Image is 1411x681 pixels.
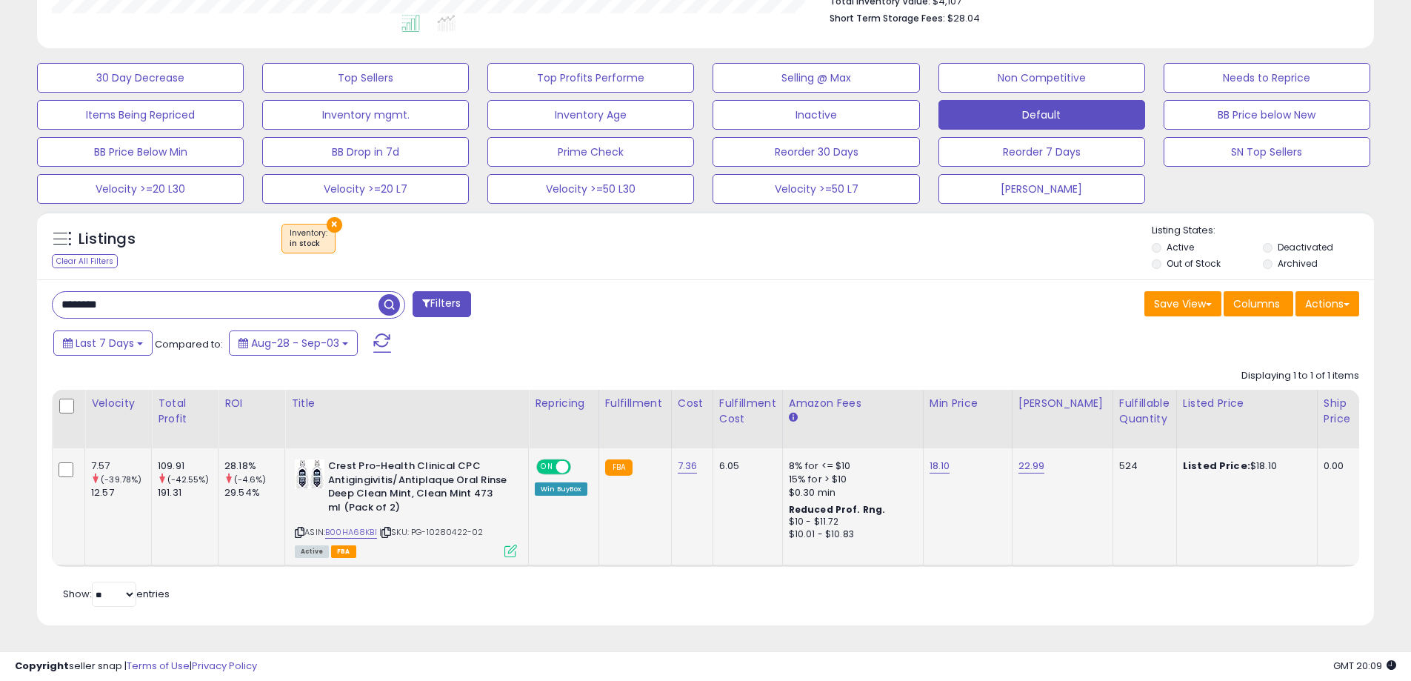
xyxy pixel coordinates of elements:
[1018,396,1107,411] div: [PERSON_NAME]
[91,396,145,411] div: Velocity
[251,336,339,351] span: Aug-28 - Sep-03
[789,503,886,516] b: Reduced Prof. Rng.
[262,63,469,93] button: Top Sellers
[37,100,244,130] button: Items Being Repriced
[15,660,257,674] div: seller snap | |
[37,174,244,204] button: Velocity >=20 L30
[1183,459,1250,473] b: Listed Price:
[605,396,665,411] div: Fulfillment
[535,396,593,411] div: Repricing
[224,459,284,473] div: 28.18%
[1152,224,1374,238] p: Listing States:
[1164,100,1370,130] button: BB Price below New
[719,459,771,473] div: 6.05
[789,486,912,499] div: $0.30 min
[938,63,1145,93] button: Non Competitive
[262,137,469,167] button: BB Drop in 7d
[37,137,244,167] button: BB Price Below Min
[234,474,266,485] small: (-4.6%)
[224,396,278,411] div: ROI
[1295,291,1359,316] button: Actions
[290,239,327,249] div: in stock
[789,528,912,541] div: $10.01 - $10.83
[678,396,707,411] div: Cost
[1278,257,1318,270] label: Archived
[789,473,912,486] div: 15% for > $10
[830,12,945,24] b: Short Term Storage Fees:
[53,330,153,356] button: Last 7 Days
[789,516,912,528] div: $10 - $11.72
[158,459,218,473] div: 109.91
[713,100,919,130] button: Inactive
[938,137,1145,167] button: Reorder 7 Days
[538,461,556,474] span: ON
[1241,369,1359,383] div: Displaying 1 to 1 of 1 items
[91,459,151,473] div: 7.57
[327,217,342,233] button: ×
[713,63,919,93] button: Selling @ Max
[1018,459,1045,474] a: 22.99
[487,174,694,204] button: Velocity >=50 L30
[224,486,284,499] div: 29.54%
[158,396,212,427] div: Total Profit
[101,474,141,485] small: (-39.78%)
[262,174,469,204] button: Velocity >=20 L7
[290,227,327,250] span: Inventory :
[1324,459,1348,473] div: 0.00
[1324,396,1353,427] div: Ship Price
[487,100,694,130] button: Inventory Age
[947,11,980,25] span: $28.04
[295,459,517,556] div: ASIN:
[229,330,358,356] button: Aug-28 - Sep-03
[295,545,329,558] span: All listings currently available for purchase on Amazon
[91,486,151,499] div: 12.57
[713,137,919,167] button: Reorder 30 Days
[15,659,69,673] strong: Copyright
[789,396,917,411] div: Amazon Fees
[713,174,919,204] button: Velocity >=50 L7
[569,461,593,474] span: OFF
[155,337,223,351] span: Compared to:
[605,459,633,476] small: FBA
[789,411,798,425] small: Amazon Fees.
[379,526,484,538] span: | SKU: PG-10280422-02
[1164,137,1370,167] button: SN Top Sellers
[719,396,776,427] div: Fulfillment Cost
[52,254,118,268] div: Clear All Filters
[1183,396,1311,411] div: Listed Price
[63,587,170,601] span: Show: entries
[37,63,244,93] button: 30 Day Decrease
[291,396,522,411] div: Title
[535,482,587,496] div: Win BuyBox
[678,459,698,474] a: 7.36
[1164,63,1370,93] button: Needs to Reprice
[930,459,950,474] a: 18.10
[413,291,470,317] button: Filters
[1333,659,1396,673] span: 2025-09-11 20:09 GMT
[79,229,136,250] h5: Listings
[158,486,218,499] div: 191.31
[1119,459,1165,473] div: 524
[1119,396,1170,427] div: Fulfillable Quantity
[127,659,190,673] a: Terms of Use
[938,174,1145,204] button: [PERSON_NAME]
[331,545,356,558] span: FBA
[76,336,134,351] span: Last 7 Days
[167,474,209,485] small: (-42.55%)
[1144,291,1221,316] button: Save View
[789,459,912,473] div: 8% for <= $10
[938,100,1145,130] button: Default
[295,459,324,489] img: 41r5Utv9kHL._SL40_.jpg
[487,63,694,93] button: Top Profits Performe
[930,396,1006,411] div: Min Price
[262,100,469,130] button: Inventory mgmt.
[1167,241,1194,253] label: Active
[1183,459,1306,473] div: $18.10
[192,659,257,673] a: Privacy Policy
[1167,257,1221,270] label: Out of Stock
[1233,296,1280,311] span: Columns
[1224,291,1293,316] button: Columns
[328,459,508,518] b: Crest Pro-Health Clinical CPC Antigingivitis/Antiplaque Oral Rinse Deep Clean Mint, Clean Mint 47...
[487,137,694,167] button: Prime Check
[325,526,377,539] a: B00HA68KBI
